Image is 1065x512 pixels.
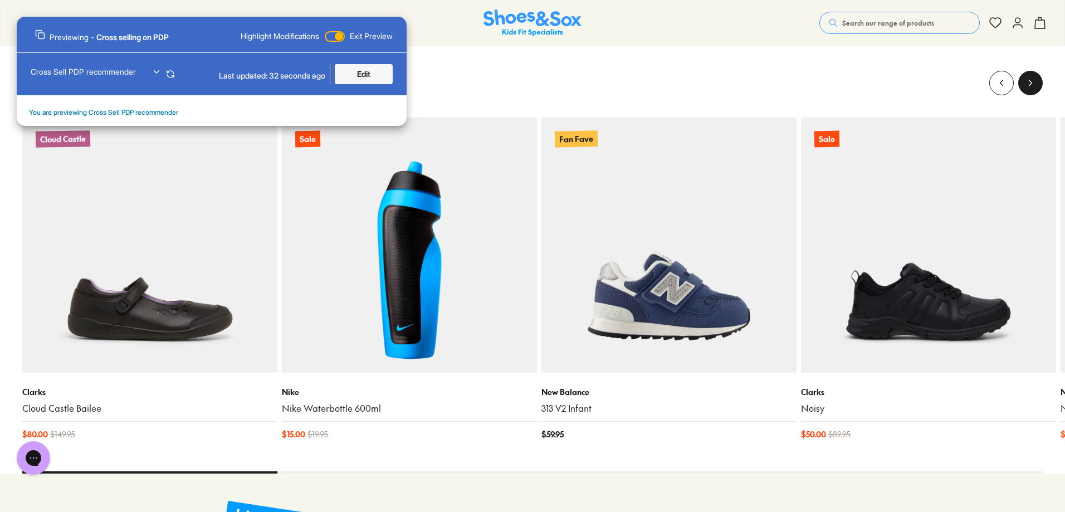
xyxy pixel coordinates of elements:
[307,428,328,440] span: $ 19.95
[22,386,277,398] p: Clarks
[282,428,305,440] span: $ 15.00
[541,386,797,398] p: New Balance
[814,130,839,147] p: Sale
[22,428,48,440] span: $ 80.00
[842,18,934,28] span: Search our range of products
[282,386,537,398] p: Nike
[36,130,90,148] p: Cloud Castle
[801,402,1056,415] a: Noisy
[801,428,826,440] span: $ 50.00
[50,428,75,440] span: $ 149.95
[22,118,277,373] a: Cloud Castle
[295,130,320,147] p: Sale
[828,428,851,440] span: $ 89.95
[483,9,582,37] a: Shoes & Sox
[541,428,564,440] span: $ 59.95
[483,9,582,37] img: SNS_Logo_Responsive.svg
[541,402,797,415] a: 313 V2 Infant
[819,12,980,34] button: Search our range of products
[18,17,49,29] a: Shop All
[554,129,598,149] p: Fan Fave
[801,386,1056,398] p: Clarks
[18,17,49,28] span: Shop All
[282,402,537,415] a: Nike Waterbottle 600ml
[11,437,56,479] iframe: Gorgias live chat messenger
[22,402,277,415] a: Cloud Castle Bailee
